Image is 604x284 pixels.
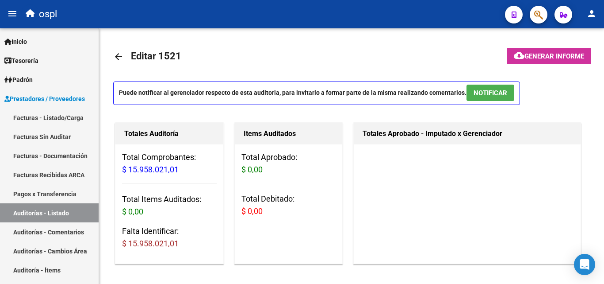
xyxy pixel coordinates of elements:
span: $ 0,00 [241,206,263,216]
span: $ 0,00 [122,207,143,216]
span: ospl [39,4,57,24]
span: Editar 1521 [131,51,181,62]
h1: Items Auditados [244,127,334,141]
span: Prestadores / Proveedores [4,94,85,104]
h3: Total Aprobado: [241,151,336,176]
h3: Falta Identificar: [122,225,217,250]
h1: Totales Aprobado - Imputado x Gerenciador [363,127,572,141]
button: Generar informe [507,48,591,64]
mat-icon: menu [7,8,18,19]
span: Tesorería [4,56,38,66]
p: Puede notificar al gerenciador respecto de esta auditoria, para invitarlo a formar parte de la mi... [113,82,520,105]
span: $ 15.958.021,01 [122,239,179,248]
span: Padrón [4,75,33,85]
span: Generar informe [524,52,584,60]
span: $ 0,00 [241,165,263,174]
mat-icon: cloud_download [514,50,524,61]
h3: Total Debitado: [241,193,336,218]
span: $ 15.958.021,01 [122,165,179,174]
div: Open Intercom Messenger [574,254,595,275]
span: NOTIFICAR [474,89,507,97]
mat-icon: arrow_back [113,51,124,62]
h1: Totales Auditoría [124,127,214,141]
h3: Total Items Auditados: [122,193,217,218]
mat-icon: person [586,8,597,19]
span: Inicio [4,37,27,47]
button: NOTIFICAR [466,85,514,101]
h3: Total Comprobantes: [122,151,217,176]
